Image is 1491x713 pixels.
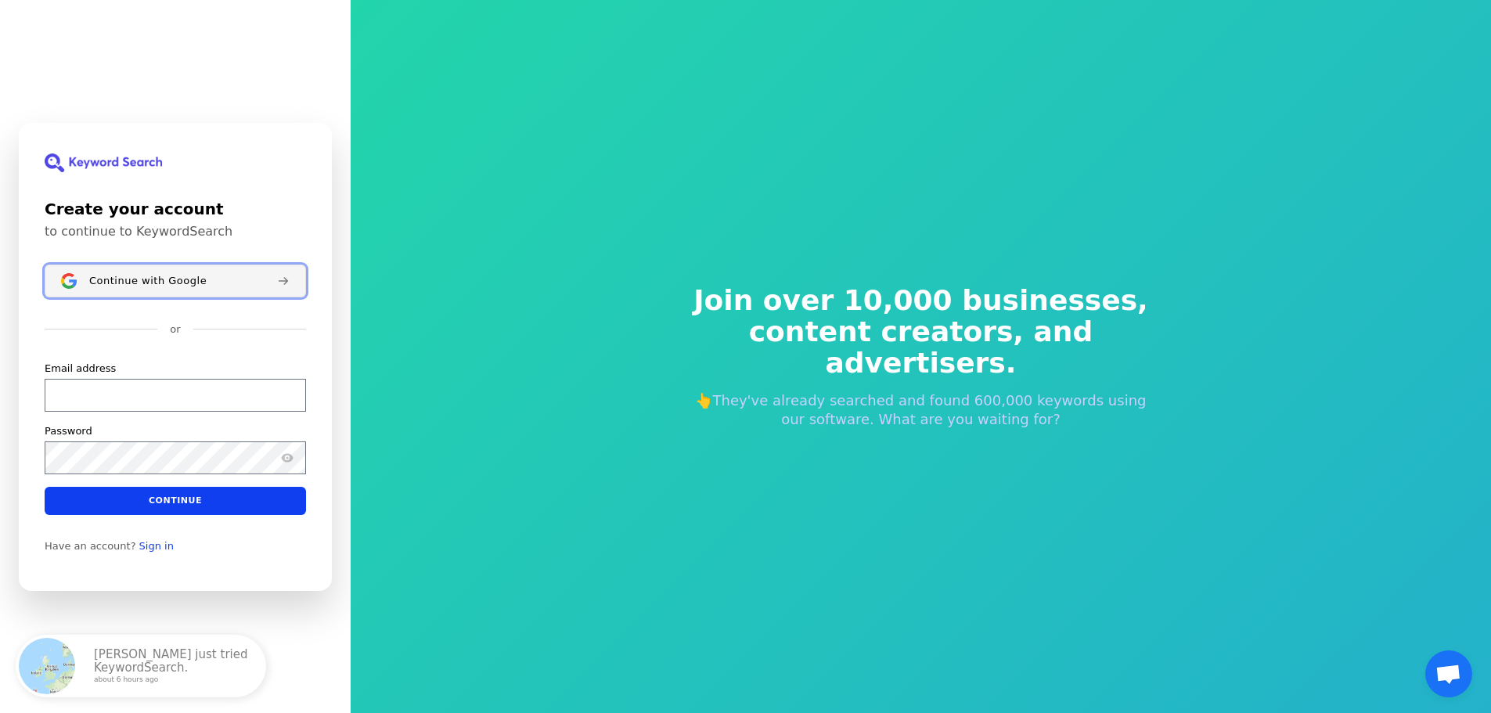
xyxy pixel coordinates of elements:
[61,273,77,289] img: Sign in with Google
[683,316,1159,379] span: content creators, and advertisers.
[278,448,297,466] button: Show password
[45,486,306,514] button: Continue
[1425,650,1472,697] a: Open chat
[45,423,92,438] label: Password
[19,638,75,694] img: United Kingdom
[683,285,1159,316] span: Join over 10,000 businesses,
[683,391,1159,429] p: 👆They've already searched and found 600,000 keywords using our software. What are you waiting for?
[45,197,306,221] h1: Create your account
[94,676,246,684] small: about 6 hours ago
[45,153,162,172] img: KeywordSearch
[94,648,250,684] p: [PERSON_NAME] just tried KeywordSearch.
[89,274,207,286] span: Continue with Google
[45,361,116,375] label: Email address
[45,265,306,297] button: Sign in with GoogleContinue with Google
[139,539,174,552] a: Sign in
[45,539,136,552] span: Have an account?
[170,322,180,337] p: or
[45,224,306,239] p: to continue to KeywordSearch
